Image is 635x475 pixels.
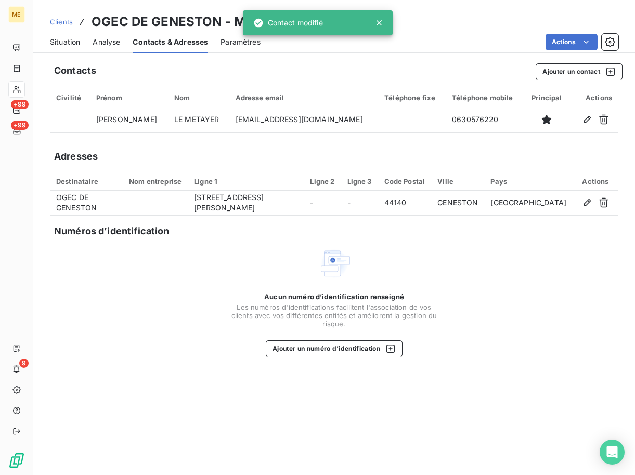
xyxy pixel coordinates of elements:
div: ME [8,6,25,23]
td: [GEOGRAPHIC_DATA] [484,191,573,216]
div: Code Postal [384,177,425,186]
div: Actions [579,177,612,186]
div: Civilité [56,94,84,102]
span: +99 [11,100,29,109]
span: Analyse [93,37,120,47]
div: Ligne 3 [347,177,372,186]
button: Actions [546,34,598,50]
td: [PERSON_NAME] [90,107,168,132]
div: Actions [576,94,612,102]
div: Contact modifié [253,14,323,32]
span: Situation [50,37,80,47]
td: 0630576220 [446,107,524,132]
h5: Adresses [54,149,98,164]
button: Ajouter un numéro d’identification [266,340,403,357]
div: Ligne 1 [194,177,297,186]
div: Pays [490,177,566,186]
img: Empty state [318,247,351,280]
button: Ajouter un contact [536,63,623,80]
td: LE METAYER [168,107,229,132]
div: Prénom [96,94,162,102]
td: OGEC DE GENESTON [50,191,123,216]
h5: Numéros d’identification [54,224,170,239]
span: +99 [11,121,29,130]
span: Clients [50,18,73,26]
h5: Contacts [54,63,96,78]
div: Nom [174,94,223,102]
span: 9 [19,359,29,368]
td: GENESTON [431,191,484,216]
td: - [341,191,378,216]
div: Destinataire [56,177,116,186]
td: [STREET_ADDRESS][PERSON_NAME] [188,191,304,216]
span: Les numéros d'identifications facilitent l'association de vos clients avec vos différentes entité... [230,303,438,328]
div: Téléphone fixe [384,94,439,102]
td: 44140 [378,191,432,216]
div: Open Intercom Messenger [600,440,625,465]
div: Nom entreprise [129,177,182,186]
div: Adresse email [236,94,372,102]
td: - [304,191,341,216]
img: Logo LeanPay [8,452,25,469]
span: Contacts & Adresses [133,37,208,47]
div: Ville [437,177,478,186]
span: Paramètres [221,37,261,47]
h3: OGEC DE GENESTON - METFRA000017837-CA1 [92,12,386,31]
div: Ligne 2 [310,177,334,186]
td: [EMAIL_ADDRESS][DOMAIN_NAME] [229,107,379,132]
div: Téléphone mobile [452,94,518,102]
a: Clients [50,17,73,27]
div: Principal [530,94,564,102]
span: Aucun numéro d’identification renseigné [264,293,404,301]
